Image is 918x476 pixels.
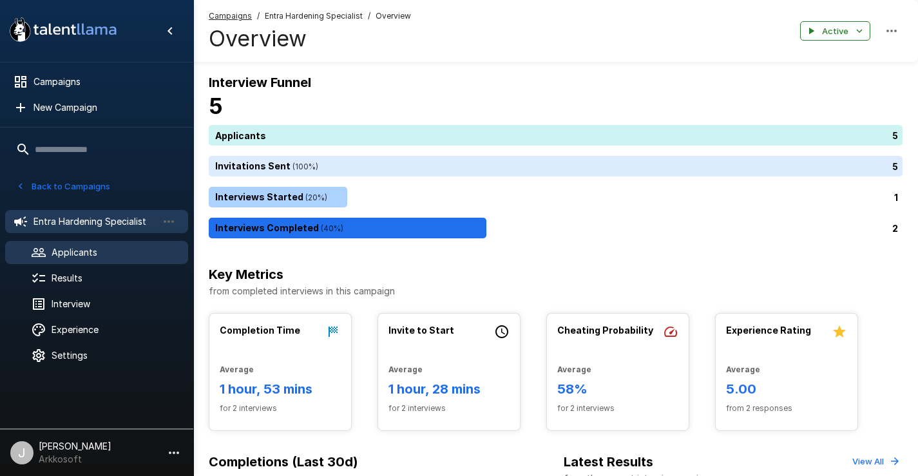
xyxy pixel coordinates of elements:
span: Entra Hardening Specialist [265,10,363,23]
b: Key Metrics [209,267,283,282]
p: from completed interviews in this campaign [209,285,903,298]
h6: 58% [557,379,678,399]
b: Invite to Start [388,325,454,336]
span: from 2 responses [726,402,847,415]
button: Active [800,21,870,41]
p: 5 [892,160,898,173]
p: 1 [894,191,898,204]
h6: 1 hour, 53 mins [220,379,341,399]
b: Average [220,365,254,374]
span: / [368,10,370,23]
span: for 2 interviews [220,402,341,415]
p: 2 [892,222,898,235]
b: Interview Funnel [209,75,311,90]
b: Average [557,365,591,374]
b: Average [726,365,760,374]
b: Experience Rating [726,325,811,336]
h4: Overview [209,25,411,52]
h6: 5.00 [726,379,847,399]
b: 5 [209,93,223,119]
b: Average [388,365,423,374]
u: Campaigns [209,11,252,21]
p: 5 [892,129,898,142]
h6: 1 hour, 28 mins [388,379,510,399]
span: for 2 interviews [557,402,678,415]
b: Completion Time [220,325,300,336]
b: Latest Results [564,454,653,470]
b: Cheating Probability [557,325,653,336]
span: for 2 interviews [388,402,510,415]
button: View All [849,452,903,471]
span: / [257,10,260,23]
span: Overview [376,10,411,23]
b: Completions (Last 30d) [209,454,358,470]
